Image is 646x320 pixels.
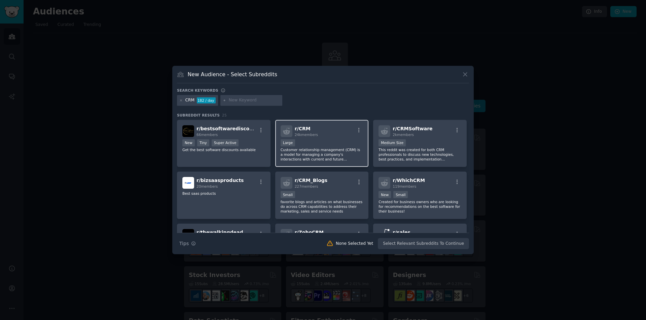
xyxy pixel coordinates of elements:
span: r/ CRMSoftware [393,126,432,131]
h3: Search keywords [177,88,218,93]
span: 20 members [196,184,218,188]
p: favorite blogs and articles on what businesses do across CRM capabilities to address their market... [281,199,363,214]
div: New [182,139,195,146]
div: CRM [185,97,195,103]
div: Small [393,191,408,198]
p: This reddit was created for both CRM professionals to discuss new technologies, best practices, a... [379,147,461,162]
span: r/ CRM [295,126,311,131]
div: 182 / day [197,97,216,103]
span: 66 members [196,133,218,137]
div: Medium Size [379,139,406,146]
input: New Keyword [229,97,280,103]
p: Created for business owners who are looking for recommendations on the best software for their bu... [379,199,461,214]
span: r/ WhichCRM [393,178,425,183]
img: sales [379,229,390,241]
div: Large [281,139,295,146]
button: Tips [177,238,198,249]
span: 227 members [295,184,318,188]
span: 119 members [393,184,416,188]
span: r/ CRM_Blogs [295,178,327,183]
span: Subreddit Results [177,113,220,118]
span: r/ bizsaasproducts [196,178,244,183]
span: 24k members [295,133,318,137]
div: New [379,191,391,198]
span: 25 [222,113,227,117]
p: Get the best software discounts available [182,147,265,152]
span: 2k members [393,133,414,137]
div: None Selected Yet [336,241,373,247]
div: Small [281,191,295,198]
span: r/ ZohoCRM [295,230,324,235]
span: Tips [179,240,189,247]
div: Tiny [197,139,209,146]
img: bizsaasproducts [182,177,194,189]
p: Customer relationship management (CRM) is a model for managing a company's interactions with curr... [281,147,363,162]
span: r/ bestsoftwarediscounts [196,126,261,131]
h3: New Audience - Select Subreddits [188,71,277,78]
span: r/ sales [393,230,410,235]
p: Best saas products [182,191,265,196]
img: bestsoftwarediscounts [182,125,194,137]
div: Super Active [212,139,239,146]
img: thewalkingdead [182,229,194,241]
span: r/ thewalkingdead [196,230,243,235]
